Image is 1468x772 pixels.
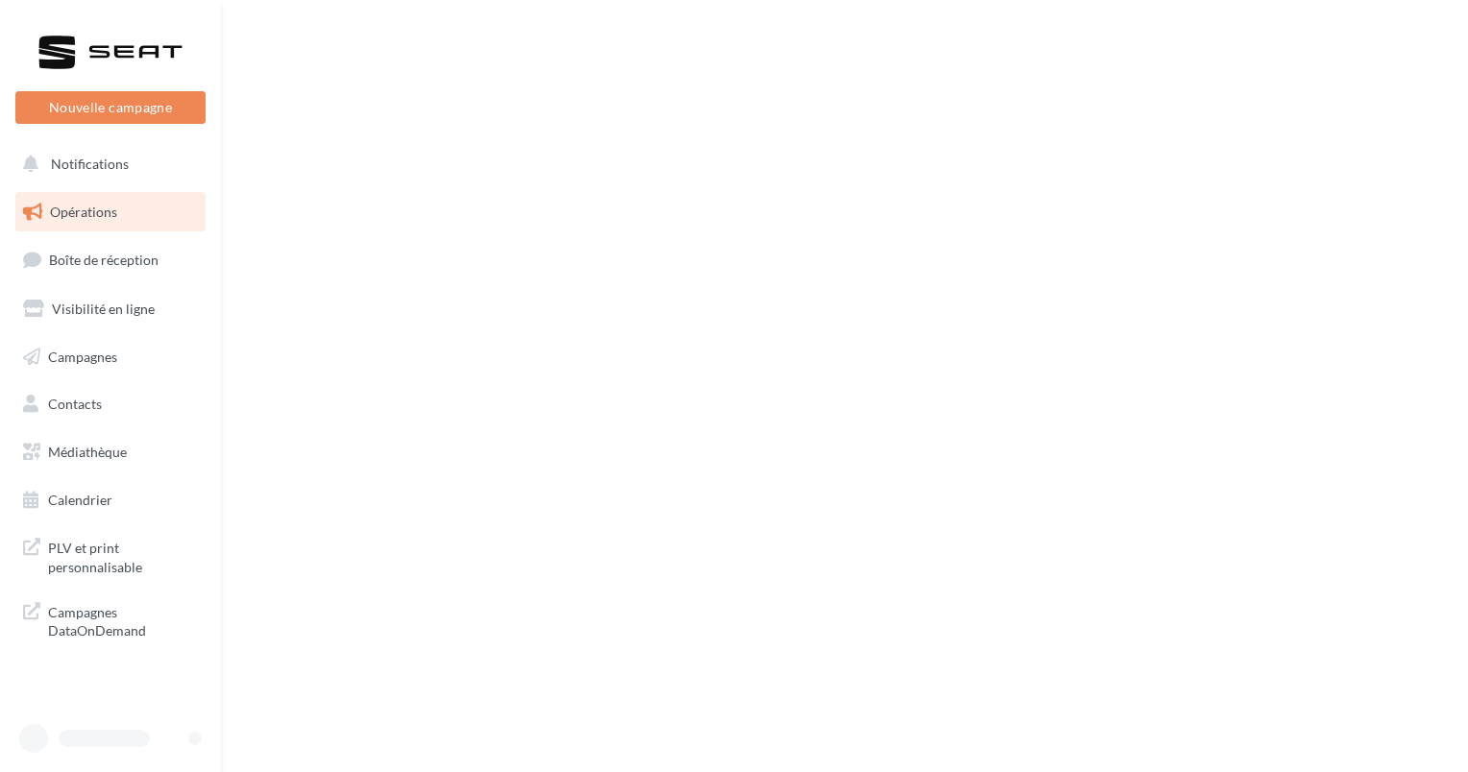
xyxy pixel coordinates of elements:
a: Opérations [12,192,209,232]
span: PLV et print personnalisable [48,535,198,576]
a: Calendrier [12,480,209,520]
span: Contacts [48,396,102,412]
span: Opérations [50,204,117,220]
button: Nouvelle campagne [15,91,206,124]
span: Campagnes DataOnDemand [48,599,198,640]
a: Contacts [12,384,209,424]
span: Calendrier [48,492,112,508]
button: Notifications [12,144,202,184]
a: PLV et print personnalisable [12,527,209,584]
span: Médiathèque [48,444,127,460]
span: Boîte de réception [49,252,159,268]
a: Campagnes DataOnDemand [12,591,209,648]
a: Boîte de réception [12,239,209,280]
span: Visibilité en ligne [52,301,155,317]
a: Visibilité en ligne [12,289,209,329]
span: Campagnes [48,348,117,364]
a: Médiathèque [12,432,209,472]
span: Notifications [51,156,129,172]
a: Campagnes [12,337,209,377]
